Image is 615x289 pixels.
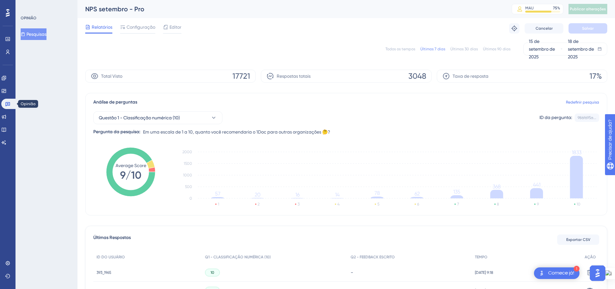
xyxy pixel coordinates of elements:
font: 1 [576,267,578,271]
text: 7 [457,202,459,206]
font: 15 de setembro de 2025 [529,39,555,59]
button: Cancelar [525,23,563,34]
tspan: 1000 [183,173,192,177]
font: Publicar alterações [570,7,606,11]
tspan: 441 [533,182,540,188]
iframe: Iniciador do Assistente de IA do UserGuiding [588,264,607,283]
tspan: 368 [493,184,501,190]
img: imagem-do-lançador-texto-alternativo [538,269,546,277]
font: 986f695a... [578,115,596,120]
font: Todos os tempos [385,47,415,51]
tspan: 78 [374,190,380,196]
font: NPS setembro - Pro [85,5,144,13]
text: 4 [337,202,340,206]
font: - [351,269,353,275]
font: Análise de perguntas [93,99,137,105]
font: Total Visto [101,74,122,79]
font: 17721 [232,72,250,81]
font: Exportar CSV [566,237,590,242]
tspan: 9/10 [120,169,141,181]
tspan: 16 [295,192,300,198]
font: Relatórios [92,25,112,30]
tspan: 2000 [182,150,192,154]
tspan: 135 [453,189,460,195]
font: 75 [553,6,557,10]
font: Salvar [582,26,594,31]
text: 10 [577,202,580,206]
font: Q2 - FEEDBACK ESCRITO [351,255,395,259]
font: Redefinir pesquisa [566,100,599,105]
font: 18 de setembro de 2025 [568,39,594,59]
font: Taxa de resposta [453,74,488,79]
font: Comece já! [548,270,574,275]
font: Pergunta da pesquisa: [93,129,140,135]
font: AÇÃO [585,255,596,259]
button: Exportar CSV [557,234,599,245]
font: [DATE] 9:18 [475,270,493,275]
button: Pesquisas [21,28,46,40]
text: 3 [298,202,300,206]
font: TEMPO [475,255,487,259]
font: 10 [210,270,214,275]
tspan: 57 [215,191,220,197]
tspan: 0 [190,196,192,201]
font: OPINIÃO [21,16,36,20]
tspan: 14 [335,192,340,198]
text: 6 [417,202,419,206]
font: Em uma escala de 1 a 10, quanto você recomendaria o 1Doc para outras organizações 🤔? [143,129,330,135]
button: Salvar [569,23,607,34]
font: Editor [169,25,181,30]
font: ID DO USUÁRIO [97,255,125,259]
div: Abra a lista de verificação Comece!, módulos restantes: 1 [534,267,579,279]
tspan: 1833 [572,149,581,155]
text: 9 [537,202,539,206]
font: Últimos 7 dias [420,47,445,51]
text: 1 [218,202,219,206]
font: % [557,6,560,10]
font: Últimos 90 dias [483,47,510,51]
font: Precisar de ajuda? [15,3,56,8]
font: Últimas Respostas [93,235,131,240]
text: 8 [497,202,499,206]
font: Últimos 30 dias [450,47,478,51]
text: 2 [258,202,260,206]
font: Pesquisas [26,32,46,37]
button: Publicar alterações [569,4,607,14]
font: 17% [589,72,602,81]
font: Respostas totais [277,74,311,79]
font: Configuração [127,25,155,30]
font: ID da pergunta: [539,115,572,120]
tspan: 62 [415,191,420,197]
text: 5 [377,202,379,206]
tspan: Average Score [116,163,146,168]
font: Questão 1 - Classificação numérica (10) [99,115,180,120]
font: 393_1965 [97,270,111,275]
font: MAU [525,6,534,10]
font: Cancelar [536,26,553,31]
font: 3048 [408,72,426,81]
tspan: 20 [255,192,261,198]
button: Questão 1 - Classificação numérica (10) [93,111,222,124]
font: Q1 - CLASSIFICAÇÃO NUMÉRICA (10) [205,255,271,259]
tspan: 1500 [184,161,192,166]
tspan: 500 [185,184,192,189]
